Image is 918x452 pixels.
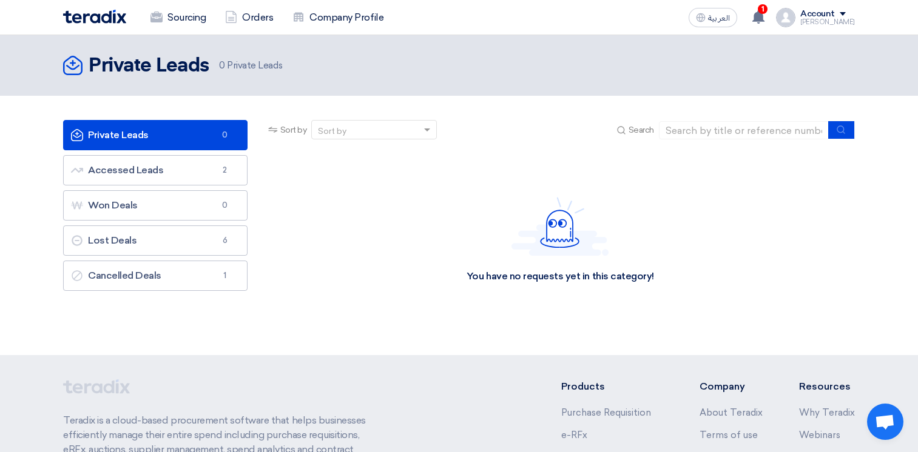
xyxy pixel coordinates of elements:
a: e-RFx [561,430,587,440]
li: Resources [799,379,855,394]
button: العربية [689,8,737,27]
li: Products [561,379,664,394]
a: Terms of use [700,430,758,440]
span: 1 [758,4,768,14]
span: 0 [218,199,232,211]
a: Orders [215,4,283,31]
img: Teradix logo [63,10,126,24]
span: 1 [218,270,232,282]
span: Search [629,124,654,136]
a: Why Teradix [799,407,855,418]
div: [PERSON_NAME] [800,19,855,25]
a: Cancelled Deals1 [63,261,248,291]
span: 0 [218,129,232,141]
span: Sort by [280,124,307,136]
h2: Private Leads [89,54,209,78]
div: Account [800,9,835,19]
a: Accessed Leads2 [63,155,248,185]
span: 0 [219,60,225,71]
a: Lost Deals6 [63,225,248,256]
span: العربية [708,14,730,22]
a: Open chat [867,404,903,440]
div: Sort by [318,125,346,138]
a: Purchase Requisition [561,407,651,418]
img: Hello [511,197,609,256]
a: Won Deals0 [63,190,248,221]
span: 2 [218,164,232,176]
a: Sourcing [141,4,215,31]
div: You have no requests yet in this category! [467,270,654,283]
img: profile_test.png [776,8,795,27]
input: Search by title or reference number [659,121,829,139]
span: 6 [218,234,232,247]
a: Company Profile [283,4,393,31]
a: About Teradix [700,407,763,418]
a: Webinars [799,430,840,440]
a: Private Leads0 [63,120,248,150]
span: Private Leads [219,59,282,73]
li: Company [700,379,763,394]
